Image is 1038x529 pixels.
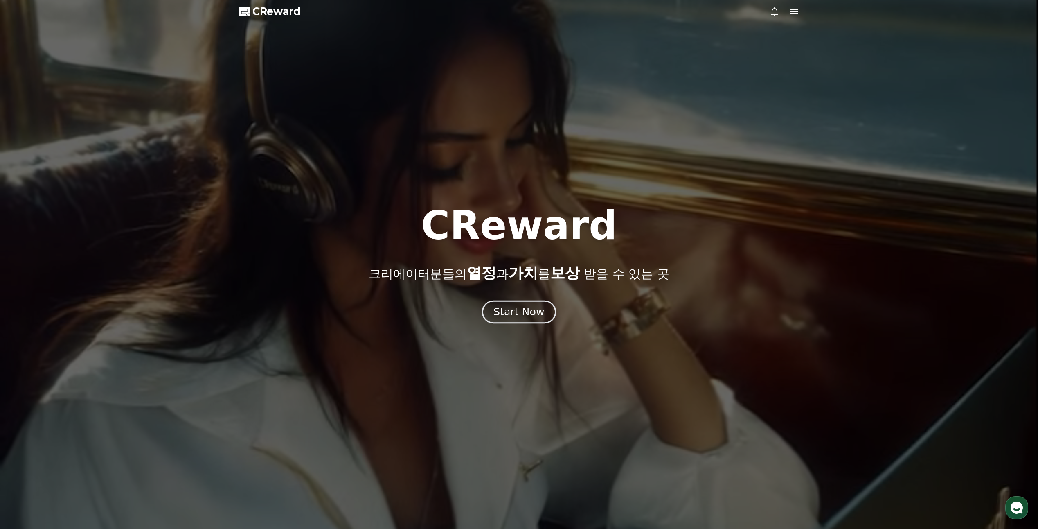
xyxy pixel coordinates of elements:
span: 열정 [467,264,496,281]
a: Start Now [484,309,554,317]
div: Start Now [493,305,544,319]
span: 대화 [75,272,85,279]
span: 홈 [26,272,31,278]
a: 홈 [2,260,54,280]
a: 설정 [106,260,157,280]
a: 대화 [54,260,106,280]
span: CReward [252,5,301,18]
span: 설정 [126,272,136,278]
button: Start Now [482,301,556,324]
span: 보상 [550,264,580,281]
a: CReward [239,5,301,18]
p: 크리에이터분들의 과 를 받을 수 있는 곳 [369,265,669,281]
span: 가치 [509,264,538,281]
h1: CReward [421,206,617,245]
